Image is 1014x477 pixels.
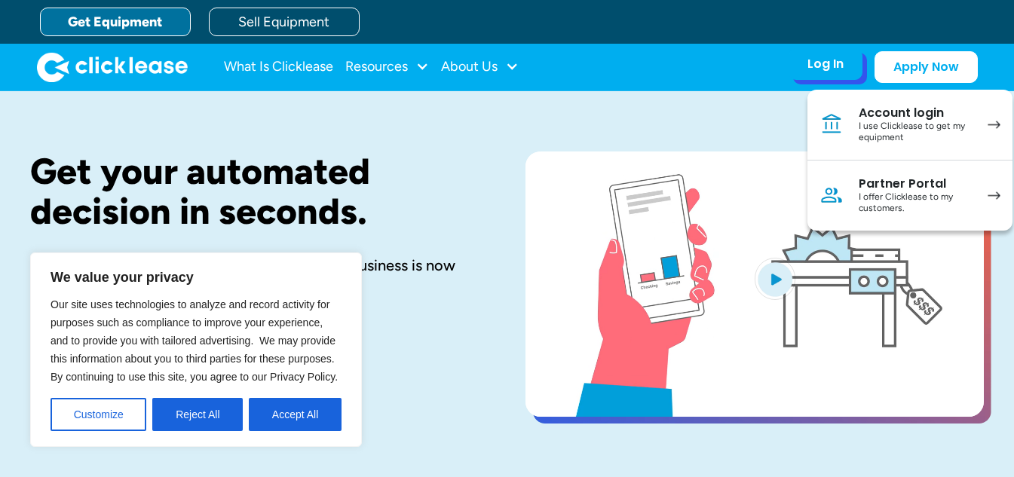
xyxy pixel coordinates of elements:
[525,151,984,417] a: open lightbox
[37,52,188,82] img: Clicklease logo
[441,52,519,82] div: About Us
[51,268,342,286] p: We value your privacy
[859,105,973,121] div: Account login
[249,398,342,431] button: Accept All
[40,8,191,36] a: Get Equipment
[345,52,429,82] div: Resources
[807,90,1012,161] a: Account loginI use Clicklease to get my equipment
[859,121,973,144] div: I use Clicklease to get my equipment
[152,398,243,431] button: Reject All
[875,51,978,83] a: Apply Now
[807,90,1012,231] nav: Log In
[30,151,477,231] h1: Get your automated decision in seconds.
[819,112,844,136] img: Bank icon
[51,298,338,383] span: Our site uses technologies to analyze and record activity for purposes such as compliance to impr...
[37,52,188,82] a: home
[755,258,795,300] img: Blue play button logo on a light blue circular background
[51,398,146,431] button: Customize
[859,176,973,191] div: Partner Portal
[807,57,844,72] div: Log In
[209,8,360,36] a: Sell Equipment
[819,183,844,207] img: Person icon
[30,252,362,447] div: We value your privacy
[224,52,333,82] a: What Is Clicklease
[988,121,1000,129] img: arrow
[988,191,1000,200] img: arrow
[859,191,973,215] div: I offer Clicklease to my customers.
[807,161,1012,231] a: Partner PortalI offer Clicklease to my customers.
